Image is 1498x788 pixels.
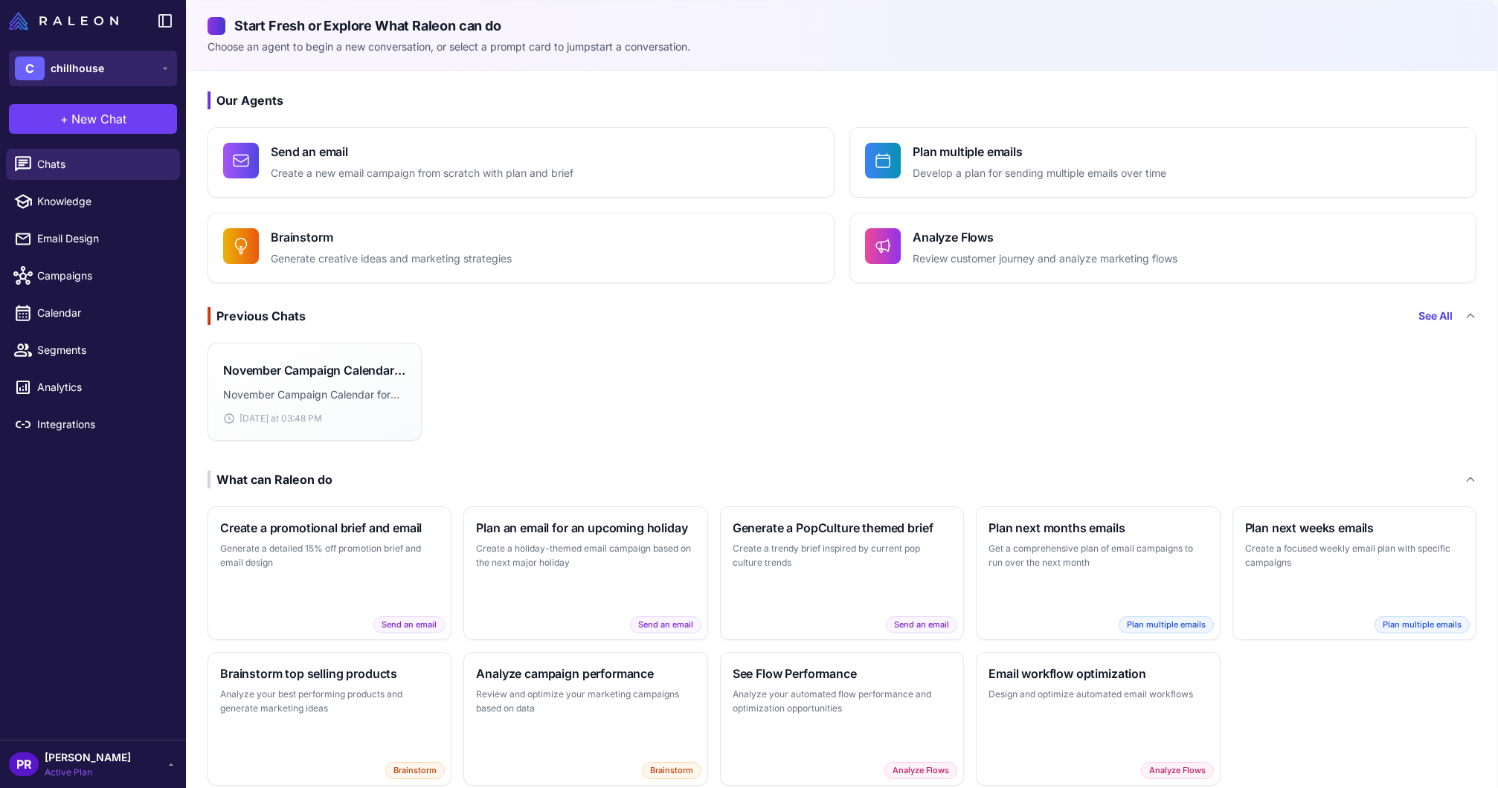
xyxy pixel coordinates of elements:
p: Generate creative ideas and marketing strategies [271,251,512,268]
span: Analyze Flows [1141,762,1214,779]
a: See All [1418,308,1453,324]
h3: Email workflow optimization [989,665,1207,682]
button: Analyze FlowsReview customer journey and analyze marketing flows [849,213,1476,283]
p: Review and optimize your marketing campaigns based on data [476,687,695,716]
button: Create a promotional brief and emailGenerate a detailed 15% off promotion brief and email designS... [208,506,451,640]
span: Analytics [37,379,168,395]
span: New Chat [71,110,126,128]
h3: Plan next months emails [989,519,1207,537]
p: Design and optimize automated email workflows [989,687,1207,702]
h3: Plan an email for an upcoming holiday [476,519,695,537]
h3: Our Agents [208,91,1476,109]
h3: Generate a PopCulture themed brief [733,519,951,537]
a: Email Design [6,223,180,254]
button: Plan multiple emailsDevelop a plan for sending multiple emails over time [849,127,1476,198]
h3: November Campaign Calendar for ChillHouse [223,361,406,379]
a: Raleon Logo [9,12,124,30]
span: Send an email [886,616,957,633]
span: Brainstorm [642,762,701,779]
p: Analyze your best performing products and generate marketing ideas [220,687,439,716]
span: Plan multiple emails [1375,616,1470,633]
span: Send an email [373,616,445,633]
button: Brainstorm top selling productsAnalyze your best performing products and generate marketing ideas... [208,652,451,786]
h4: Analyze Flows [913,228,1177,246]
h3: See Flow Performance [733,665,951,682]
a: Knowledge [6,186,180,217]
a: Campaigns [6,260,180,291]
button: See Flow PerformanceAnalyze your automated flow performance and optimization opportunitiesAnalyze... [720,652,964,786]
span: Campaigns [37,268,168,284]
a: Calendar [6,297,180,329]
img: Raleon Logo [9,12,118,30]
button: +New Chat [9,104,177,134]
div: What can Raleon do [208,471,332,488]
button: Analyze campaign performanceReview and optimize your marketing campaigns based on dataBrainstorm [463,652,707,786]
button: Generate a PopCulture themed briefCreate a trendy brief inspired by current pop culture trendsSen... [720,506,964,640]
h4: Brainstorm [271,228,512,246]
a: Segments [6,335,180,366]
p: Create a new email campaign from scratch with plan and brief [271,165,573,182]
a: Chats [6,149,180,180]
button: Send an emailCreate a new email campaign from scratch with plan and brief [208,127,835,198]
span: Knowledge [37,193,168,210]
div: Previous Chats [208,307,306,325]
span: Chats [37,156,168,172]
p: Develop a plan for sending multiple emails over time [913,165,1166,182]
h3: Create a promotional brief and email [220,519,439,537]
span: + [60,110,68,128]
button: BrainstormGenerate creative ideas and marketing strategies [208,213,835,283]
span: Calendar [37,305,168,321]
p: Create a holiday-themed email campaign based on the next major holiday [476,541,695,570]
div: PR [9,752,39,776]
p: Generate a detailed 15% off promotion brief and email design [220,541,439,570]
span: Segments [37,342,168,358]
p: Analyze your automated flow performance and optimization opportunities [733,687,951,716]
h2: Start Fresh or Explore What Raleon can do [208,16,1476,36]
a: Integrations [6,409,180,440]
span: chillhouse [51,60,104,77]
span: Active Plan [45,766,131,779]
span: Send an email [630,616,701,633]
p: Review customer journey and analyze marketing flows [913,251,1177,268]
h3: Analyze campaign performance [476,665,695,682]
div: C [15,56,45,80]
p: Create a focused weekly email plan with specific campaigns [1245,541,1464,570]
span: [PERSON_NAME] [45,749,131,766]
div: [DATE] at 03:48 PM [223,412,406,425]
button: Plan next months emailsGet a comprehensive plan of email campaigns to run over the next monthPlan... [976,506,1220,640]
span: Plan multiple emails [1119,616,1214,633]
span: Email Design [37,230,168,247]
h4: Plan multiple emails [913,143,1166,161]
p: Create a trendy brief inspired by current pop culture trends [733,541,951,570]
p: November Campaign Calendar for ChillHouse [223,387,406,403]
h3: Brainstorm top selling products [220,665,439,682]
button: Email workflow optimizationDesign and optimize automated email workflowsAnalyze Flows [976,652,1220,786]
span: Brainstorm [385,762,445,779]
a: Analytics [6,372,180,403]
span: Analyze Flows [884,762,957,779]
span: Integrations [37,416,168,433]
p: Choose an agent to begin a new conversation, or select a prompt card to jumpstart a conversation. [208,39,1476,55]
h4: Send an email [271,143,573,161]
button: Cchillhouse [9,51,177,86]
h3: Plan next weeks emails [1245,519,1464,537]
button: Plan next weeks emailsCreate a focused weekly email plan with specific campaignsPlan multiple emails [1232,506,1476,640]
button: Plan an email for an upcoming holidayCreate a holiday-themed email campaign based on the next maj... [463,506,707,640]
p: Get a comprehensive plan of email campaigns to run over the next month [989,541,1207,570]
